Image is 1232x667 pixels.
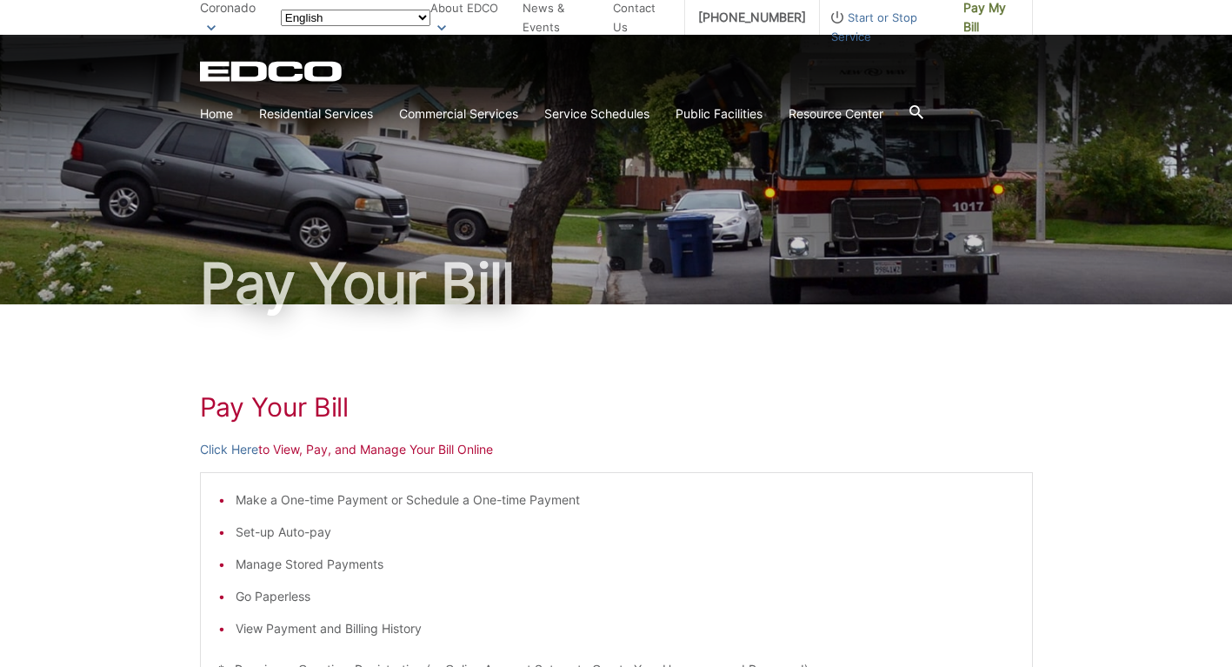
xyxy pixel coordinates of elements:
[789,104,883,123] a: Resource Center
[200,440,258,459] a: Click Here
[544,104,649,123] a: Service Schedules
[200,256,1033,311] h1: Pay Your Bill
[200,391,1033,423] h1: Pay Your Bill
[236,619,1015,638] li: View Payment and Billing History
[236,555,1015,574] li: Manage Stored Payments
[399,104,518,123] a: Commercial Services
[236,523,1015,542] li: Set-up Auto-pay
[236,587,1015,606] li: Go Paperless
[200,440,1033,459] p: to View, Pay, and Manage Your Bill Online
[200,61,344,82] a: EDCD logo. Return to the homepage.
[281,10,430,26] select: Select a language
[236,490,1015,510] li: Make a One-time Payment or Schedule a One-time Payment
[676,104,763,123] a: Public Facilities
[259,104,373,123] a: Residential Services
[200,104,233,123] a: Home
